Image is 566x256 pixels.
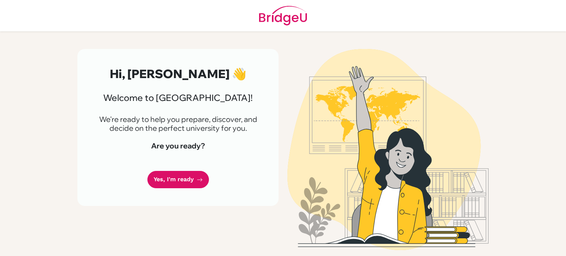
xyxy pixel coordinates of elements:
h3: Welcome to [GEOGRAPHIC_DATA]! [95,92,261,103]
a: Yes, I'm ready [147,171,209,188]
h2: Hi, [PERSON_NAME] 👋 [95,67,261,81]
p: We're ready to help you prepare, discover, and decide on the perfect university for you. [95,115,261,133]
h4: Are you ready? [95,141,261,150]
iframe: Opens a widget where you can find more information [519,234,559,252]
